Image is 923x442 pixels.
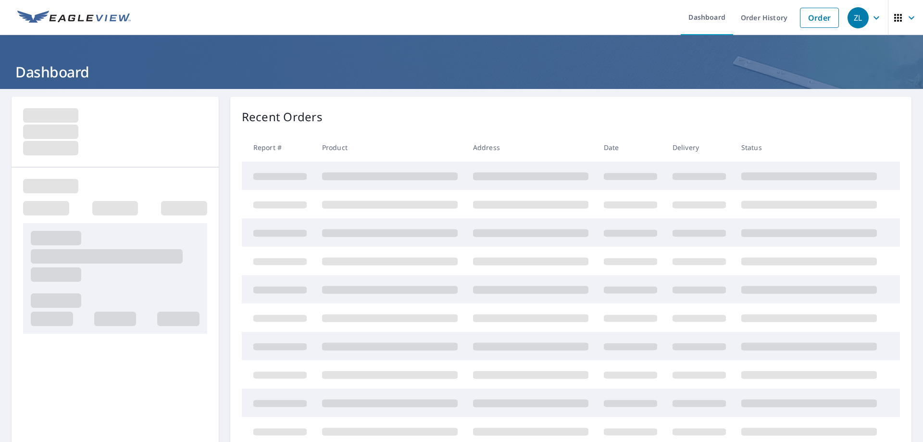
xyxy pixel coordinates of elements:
p: Recent Orders [242,108,323,126]
th: Delivery [665,133,734,162]
th: Report # [242,133,314,162]
h1: Dashboard [12,62,911,82]
img: EV Logo [17,11,131,25]
th: Status [734,133,885,162]
div: ZL [848,7,869,28]
th: Date [596,133,665,162]
th: Product [314,133,465,162]
a: Order [800,8,839,28]
th: Address [465,133,596,162]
